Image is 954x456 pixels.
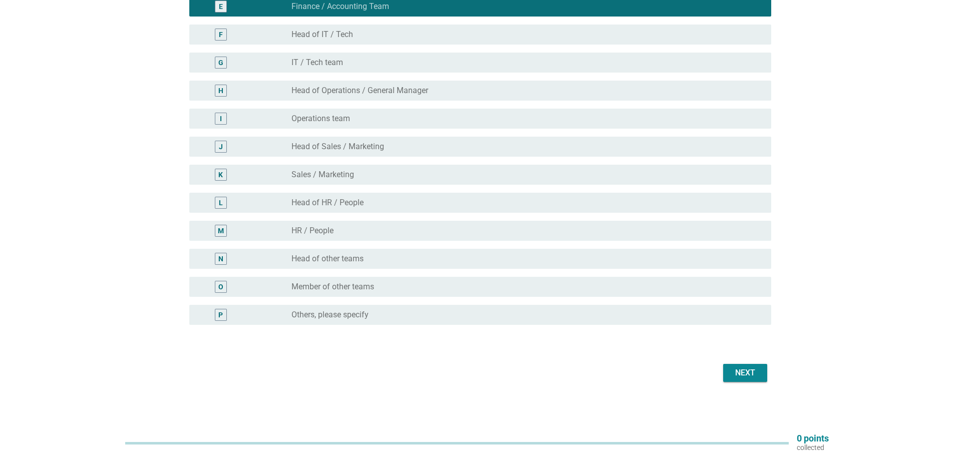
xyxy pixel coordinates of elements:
div: P [218,310,223,320]
div: L [219,198,223,208]
label: Others, please specify [291,310,369,320]
label: Operations team [291,114,350,124]
div: O [218,282,223,292]
p: collected [797,443,829,452]
div: I [220,114,222,124]
label: Member of other teams [291,282,374,292]
div: G [218,58,223,68]
label: Head of Operations / General Manager [291,86,428,96]
label: Finance / Accounting Team [291,2,389,12]
label: Head of HR / People [291,198,364,208]
div: J [219,142,223,152]
button: Next [723,364,767,382]
div: M [218,226,224,236]
div: N [218,254,223,264]
label: Head of IT / Tech [291,30,353,40]
div: Next [731,367,759,379]
div: F [219,30,223,40]
div: E [219,2,223,12]
div: K [218,170,223,180]
label: Head of Sales / Marketing [291,142,384,152]
label: HR / People [291,226,334,236]
label: IT / Tech team [291,58,343,68]
label: Head of other teams [291,254,364,264]
div: H [218,86,223,96]
p: 0 points [797,434,829,443]
label: Sales / Marketing [291,170,354,180]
